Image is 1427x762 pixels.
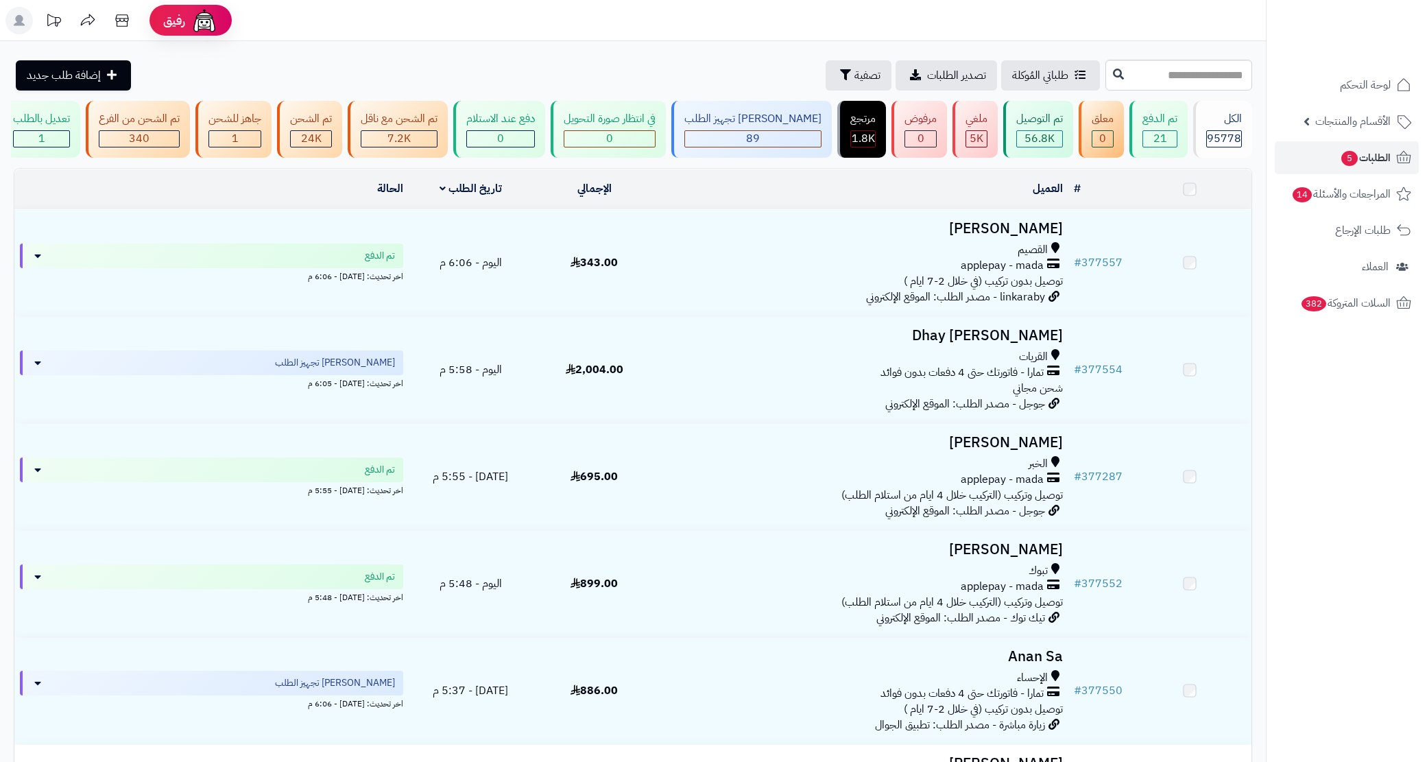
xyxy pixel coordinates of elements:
[1019,349,1048,365] span: القريات
[361,131,437,147] div: 7222
[1127,101,1190,158] a: تم الدفع 21
[852,130,875,147] span: 1.8K
[1275,178,1419,211] a: المراجعات والأسئلة14
[14,131,69,147] div: 1
[99,131,179,147] div: 340
[1033,180,1063,197] a: العميل
[669,101,835,158] a: [PERSON_NAME] تجهيز الطلب 89
[163,12,185,29] span: رفيق
[1334,10,1414,39] img: logo-2.png
[1001,60,1100,91] a: طلباتي المُوكلة
[20,375,403,390] div: اخر تحديث: [DATE] - 6:05 م
[377,180,403,197] a: الحالة
[851,131,875,147] div: 1825
[662,435,1063,451] h3: [PERSON_NAME]
[365,570,395,584] span: تم الدفع
[1018,242,1048,258] span: القصيم
[275,356,395,370] span: [PERSON_NAME] تجهيز الطلب
[571,468,618,485] span: 695.00
[1029,563,1048,579] span: تبوك
[1074,575,1123,592] a: #377552
[83,101,193,158] a: تم الشحن من الفرع 340
[301,130,322,147] span: 24K
[209,131,261,147] div: 1
[885,396,1045,412] span: جوجل - مصدر الطلب: الموقع الإلكتروني
[685,131,821,147] div: 89
[1017,670,1048,686] span: الإحساء
[440,575,502,592] span: اليوم - 5:48 م
[950,101,1000,158] a: ملغي 5K
[1092,131,1113,147] div: 0
[966,111,987,127] div: ملغي
[1000,101,1076,158] a: تم التوصيل 56.8K
[1016,111,1063,127] div: تم التوصيل
[361,111,437,127] div: تم الشحن مع ناقل
[440,180,502,197] a: تاريخ الطلب
[1206,111,1242,127] div: الكل
[1275,250,1419,283] a: العملاء
[466,111,535,127] div: دفع عند الاستلام
[20,268,403,283] div: اخر تحديث: [DATE] - 6:06 م
[835,101,889,158] a: مرتجع 1.8K
[880,686,1044,702] span: تمارا - فاتورتك حتى 4 دفعات بدون فوائد
[662,328,1063,344] h3: Dhay [PERSON_NAME]
[885,503,1045,519] span: جوجل - مصدر الطلب: الموقع الإلكتروني
[896,60,997,91] a: تصدير الطلبات
[548,101,669,158] a: في انتظار صورة التحويل 0
[275,676,395,690] span: [PERSON_NAME] تجهيز الطلب
[1074,254,1123,271] a: #377557
[1029,456,1048,472] span: الخبر
[1074,180,1081,197] a: #
[841,487,1063,503] span: توصيل وتركيب (التركيب خلال 4 ايام من استلام الطلب)
[961,472,1044,488] span: applepay - mada
[966,131,987,147] div: 4990
[291,131,331,147] div: 24039
[850,111,876,127] div: مرتجع
[1099,130,1106,147] span: 0
[1341,150,1358,167] span: 5
[866,289,1045,305] span: linkaraby - مصدر الطلب: الموقع الإلكتروني
[571,254,618,271] span: 343.00
[571,575,618,592] span: 899.00
[20,482,403,497] div: اخر تحديث: [DATE] - 5:55 م
[1074,682,1081,699] span: #
[566,361,623,378] span: 2,004.00
[889,101,950,158] a: مرفوض 0
[208,111,261,127] div: جاهز للشحن
[961,258,1044,274] span: applepay - mada
[20,695,403,710] div: اخر تحديث: [DATE] - 6:06 م
[571,682,618,699] span: 886.00
[970,130,983,147] span: 5K
[1190,101,1255,158] a: الكل95778
[927,67,986,84] span: تصدير الطلبات
[875,717,1045,733] span: زيارة مباشرة - مصدر الطلب: تطبيق الجوال
[99,111,180,127] div: تم الشحن من الفرع
[606,130,613,147] span: 0
[440,361,502,378] span: اليوم - 5:58 م
[564,111,656,127] div: في انتظار صورة التحويل
[387,130,411,147] span: 7.2K
[1275,141,1419,174] a: الطلبات5
[232,130,239,147] span: 1
[1074,468,1123,485] a: #377287
[1074,575,1081,592] span: #
[1275,287,1419,320] a: السلات المتروكة382
[1340,148,1391,167] span: الطلبات
[440,254,502,271] span: اليوم - 6:06 م
[662,542,1063,558] h3: [PERSON_NAME]
[1092,111,1114,127] div: معلق
[433,682,508,699] span: [DATE] - 5:37 م
[904,701,1063,717] span: توصيل بدون تركيب (في خلال 2-7 ايام )
[1074,682,1123,699] a: #377550
[20,589,403,604] div: اخر تحديث: [DATE] - 5:48 م
[904,111,937,127] div: مرفوض
[1074,361,1081,378] span: #
[918,130,924,147] span: 0
[191,7,218,34] img: ai-face.png
[1291,184,1391,204] span: المراجعات والأسئلة
[1300,296,1327,312] span: 382
[36,7,71,38] a: تحديثات المنصة
[1024,130,1055,147] span: 56.8K
[876,610,1045,626] span: تيك توك - مصدر الطلب: الموقع الإلكتروني
[365,249,395,263] span: تم الدفع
